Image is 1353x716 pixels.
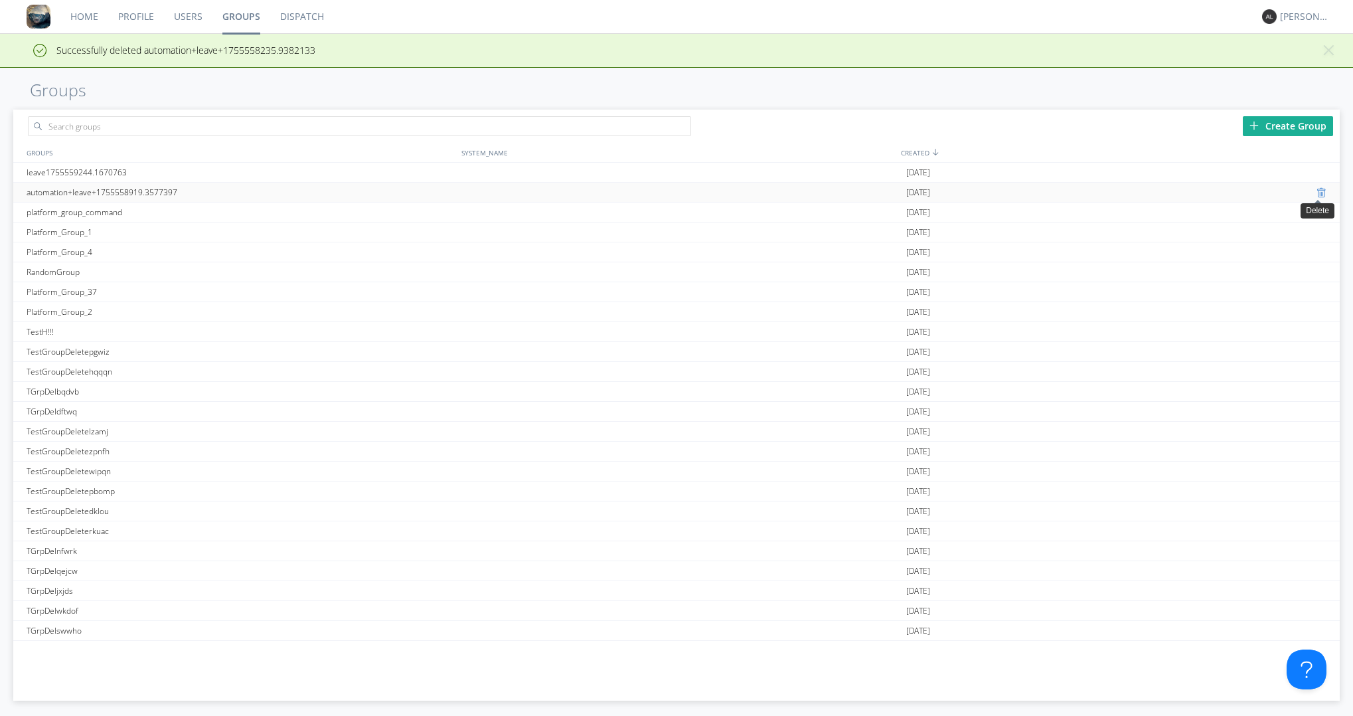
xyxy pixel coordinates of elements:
a: TGrpDelqejcw[DATE] [13,561,1339,581]
div: TGrpDelwkdof [23,601,459,620]
div: TGrpDeldftwq [23,402,459,421]
span: [DATE] [906,541,930,561]
span: Successfully deleted automation+leave+1755558235.9382133 [10,44,315,56]
a: TestGroupDeletehqqqn[DATE] [13,362,1339,382]
div: [PERSON_NAME] [1280,10,1330,23]
span: [DATE] [906,442,930,462]
span: Delete [1306,206,1329,215]
span: [DATE] [906,581,930,601]
input: Search groups [28,116,691,136]
span: [DATE] [906,163,930,183]
a: leave1755559244.1670763[DATE] [13,163,1339,183]
a: platform_group_command[DATE] [13,203,1339,223]
div: Platform_Group_37 [23,282,459,302]
span: [DATE] [906,322,930,342]
div: Create Group [1243,116,1333,136]
div: GROUPS [23,143,455,162]
div: TGrpDelnfwrk [23,541,459,561]
a: TestGroupDeleterkuac[DATE] [13,521,1339,541]
div: TestGroupDeletezpnfh [23,442,459,461]
div: leave1755559244.1670763 [23,163,459,182]
a: TGrpDeljxjds[DATE] [13,581,1339,601]
span: [DATE] [906,302,930,322]
a: TGrpDelbqdvb[DATE] [13,382,1339,402]
div: TGrpDeljxjds [23,581,459,600]
div: RandomGroup [23,262,459,282]
span: [DATE] [906,482,930,501]
div: SYSTEM_NAME [458,143,898,162]
span: [DATE] [906,422,930,442]
a: TGrpDelwwydz[DATE] [13,641,1339,661]
span: [DATE] [906,521,930,541]
div: TestGroupDeleterkuac [23,521,459,541]
a: TestGroupDeletedklou[DATE] [13,501,1339,521]
span: [DATE] [906,382,930,402]
span: [DATE] [906,621,930,641]
div: TestGroupDeletewipqn [23,462,459,481]
div: TestH!!! [23,322,459,341]
div: CREATED [898,143,1340,162]
span: [DATE] [906,223,930,242]
div: Platform_Group_1 [23,223,459,242]
div: TestGroupDeletelzamj [23,422,459,441]
a: Platform_Group_4[DATE] [13,242,1339,262]
span: [DATE] [906,262,930,282]
span: [DATE] [906,402,930,422]
a: TGrpDeldftwq[DATE] [13,402,1339,422]
div: platform_group_command [23,203,459,222]
div: TestGroupDeletepgwiz [23,342,459,361]
span: [DATE] [906,242,930,262]
span: [DATE] [906,362,930,382]
iframe: Toggle Customer Support [1287,650,1326,689]
a: TGrpDelnfwrk[DATE] [13,541,1339,561]
a: TGrpDelswwho[DATE] [13,621,1339,641]
div: Platform_Group_2 [23,302,459,321]
div: TestGroupDeletehqqqn [23,362,459,381]
img: 8ff700cf5bab4eb8a436322861af2272 [27,5,50,29]
a: TestGroupDeletepgwiz[DATE] [13,342,1339,362]
a: TestGroupDeletelzamj[DATE] [13,422,1339,442]
a: TGrpDelwkdof[DATE] [13,601,1339,621]
div: TGrpDelqejcw [23,561,459,581]
span: [DATE] [906,561,930,581]
div: TGrpDelwwydz [23,641,459,660]
a: automation+leave+1755558919.3577397[DATE] [13,183,1339,203]
a: TestGroupDeletezpnfh[DATE] [13,442,1339,462]
span: [DATE] [906,183,930,203]
span: [DATE] [906,501,930,521]
a: TestGroupDeletepbomp[DATE] [13,482,1339,501]
a: TestGroupDeletewipqn[DATE] [13,462,1339,482]
img: 373638.png [1262,9,1277,24]
div: TGrpDelswwho [23,621,459,640]
div: automation+leave+1755558919.3577397 [23,183,459,202]
a: TestH!!![DATE] [13,322,1339,342]
span: [DATE] [906,462,930,482]
div: TestGroupDeletedklou [23,501,459,521]
div: TestGroupDeletepbomp [23,482,459,501]
div: TGrpDelbqdvb [23,382,459,401]
span: [DATE] [906,601,930,621]
span: [DATE] [906,641,930,661]
span: [DATE] [906,342,930,362]
span: [DATE] [906,203,930,223]
a: Platform_Group_37[DATE] [13,282,1339,302]
a: Platform_Group_1[DATE] [13,223,1339,242]
img: plus.svg [1249,121,1259,130]
div: Platform_Group_4 [23,242,459,262]
a: Platform_Group_2[DATE] [13,302,1339,322]
span: [DATE] [906,282,930,302]
a: RandomGroup[DATE] [13,262,1339,282]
